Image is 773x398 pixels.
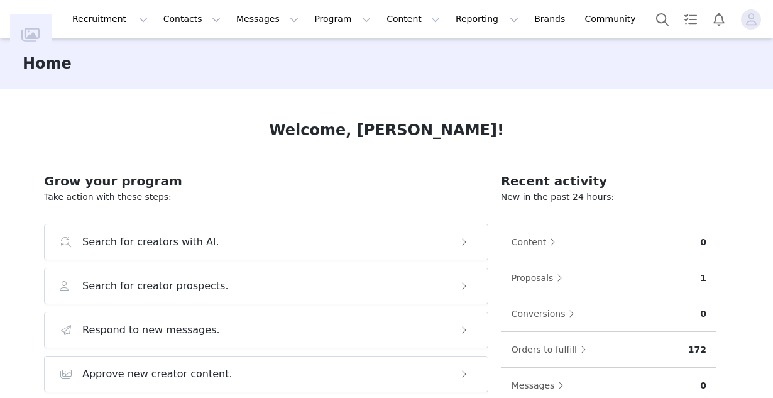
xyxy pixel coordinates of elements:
div: avatar [745,9,757,30]
p: 1 [700,272,706,285]
h2: Grow your program [44,172,488,191]
button: Approve new creator content. [44,356,488,392]
p: 0 [700,379,706,392]
button: Search [649,5,676,33]
h3: Search for creators with AI. [82,235,219,250]
button: Messages [511,375,571,395]
button: Content [511,232,562,252]
button: Messages [229,5,306,33]
a: Brands [527,5,576,33]
p: New in the past 24 hours: [501,191,716,204]
h2: Recent activity [501,172,716,191]
button: Content [379,5,447,33]
a: Community [578,5,649,33]
p: Take action with these steps: [44,191,488,204]
button: Search for creator prospects. [44,268,488,304]
button: Orders to fulfill [511,340,593,360]
p: 0 [700,236,706,249]
button: Reporting [448,5,526,33]
p: 172 [688,343,706,357]
h3: Respond to new messages. [82,323,220,338]
p: 0 [700,307,706,321]
button: Recruitment [65,5,155,33]
button: Conversions [511,304,581,324]
button: Proposals [511,268,569,288]
button: Respond to new messages. [44,312,488,348]
button: Contacts [156,5,228,33]
button: Search for creators with AI. [44,224,488,260]
a: Tasks [677,5,704,33]
h1: Welcome, [PERSON_NAME]! [269,119,504,141]
button: Notifications [705,5,733,33]
h3: Search for creator prospects. [82,279,229,294]
h3: Home [23,52,72,75]
button: Program [307,5,378,33]
h3: Approve new creator content. [82,367,233,382]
